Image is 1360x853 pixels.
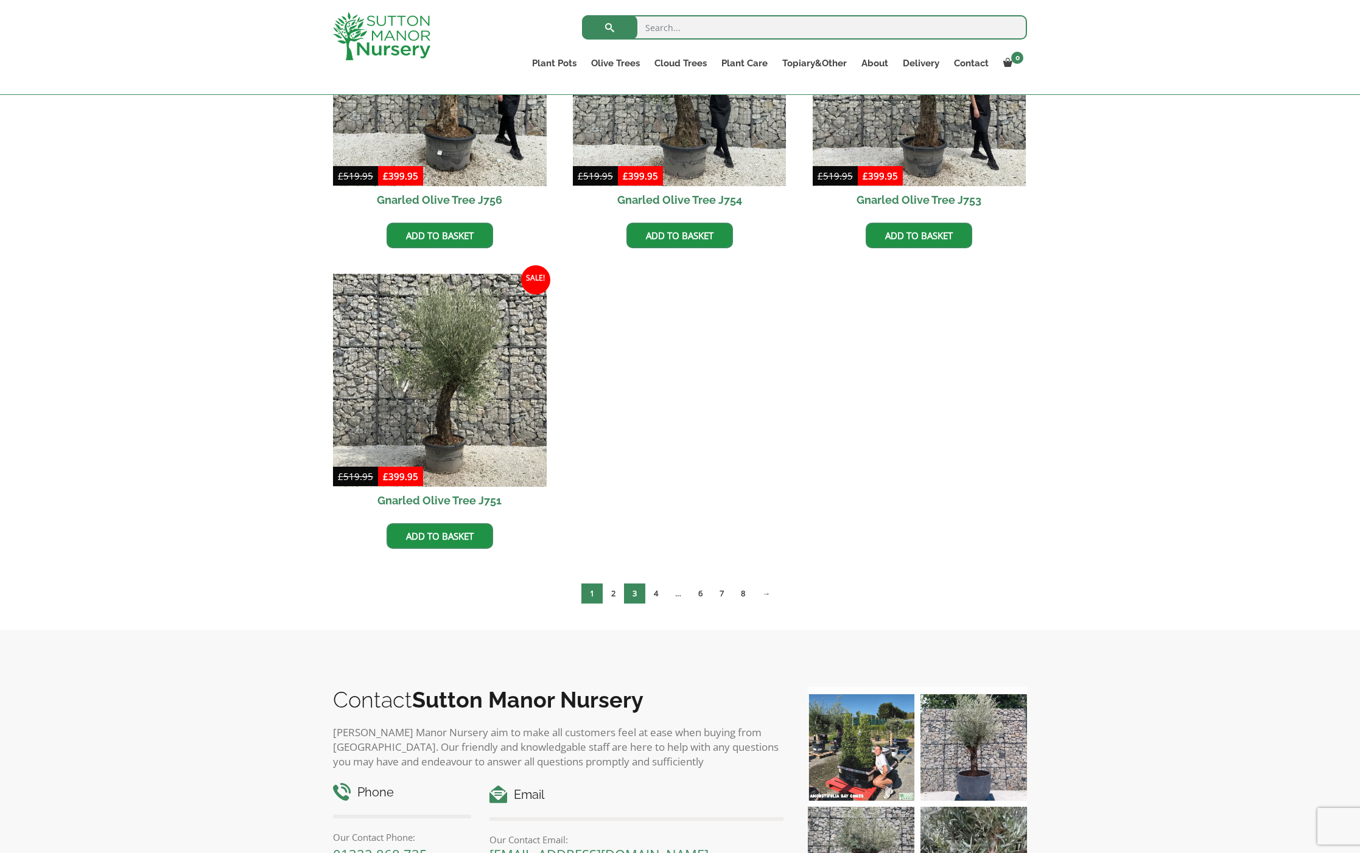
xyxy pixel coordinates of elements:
span: 0 [1011,52,1023,64]
a: Topiary&Other [775,55,854,72]
a: Add to basket: “Gnarled Olive Tree J753” [866,223,972,248]
a: Page 7 [711,583,732,604]
a: Page 4 [645,583,667,604]
a: → [754,583,779,604]
bdi: 399.95 [863,170,898,182]
a: 0 [996,55,1027,72]
a: Delivery [896,55,947,72]
h2: Gnarled Olive Tree J754 [573,186,787,214]
h4: Email [489,785,783,804]
span: Sale! [521,265,550,294]
bdi: 399.95 [383,470,418,482]
span: £ [578,170,583,182]
span: £ [863,170,868,182]
bdi: 399.95 [383,170,418,182]
h2: Gnarled Olive Tree J756 [333,186,547,214]
a: Contact [947,55,996,72]
bdi: 519.95 [818,170,853,182]
p: Our Contact Phone: [333,830,471,844]
bdi: 519.95 [338,170,373,182]
a: Add to basket: “Gnarled Olive Tree J751” [387,523,493,549]
img: Our elegant & picturesque Angustifolia Cones are an exquisite addition to your Bay Tree collectio... [808,694,914,801]
bdi: 519.95 [338,470,373,482]
nav: Product Pagination [333,583,1027,608]
span: £ [338,470,343,482]
a: Page 8 [732,583,754,604]
a: Plant Pots [525,55,584,72]
span: £ [383,470,388,482]
img: Gnarled Olive Tree J751 [333,274,547,487]
a: Plant Care [714,55,775,72]
h2: Gnarled Olive Tree J751 [333,487,547,514]
h2: Gnarled Olive Tree J753 [813,186,1026,214]
bdi: 399.95 [623,170,658,182]
a: Page 2 [603,583,624,604]
span: £ [338,170,343,182]
a: About [854,55,896,72]
a: Page 6 [690,583,711,604]
h2: Contact [333,687,783,712]
span: Page 1 [581,583,603,604]
span: £ [623,170,628,182]
a: Add to basket: “Gnarled Olive Tree J756” [387,223,493,248]
h4: Phone [333,783,471,802]
p: [PERSON_NAME] Manor Nursery aim to make all customers feel at ease when buying from [GEOGRAPHIC_D... [333,725,783,769]
b: Sutton Manor Nursery [412,687,643,712]
a: Sale! Gnarled Olive Tree J751 [333,274,547,515]
input: Search... [582,15,1027,40]
a: Cloud Trees [647,55,714,72]
img: logo [333,12,430,60]
a: Page 3 [624,583,645,604]
a: Add to basket: “Gnarled Olive Tree J754” [626,223,733,248]
span: £ [383,170,388,182]
span: £ [818,170,823,182]
bdi: 519.95 [578,170,613,182]
a: Olive Trees [584,55,647,72]
p: Our Contact Email: [489,832,783,847]
img: A beautiful multi-stem Spanish Olive tree potted in our luxurious fibre clay pots 😍😍 [920,694,1027,801]
span: … [667,583,690,604]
